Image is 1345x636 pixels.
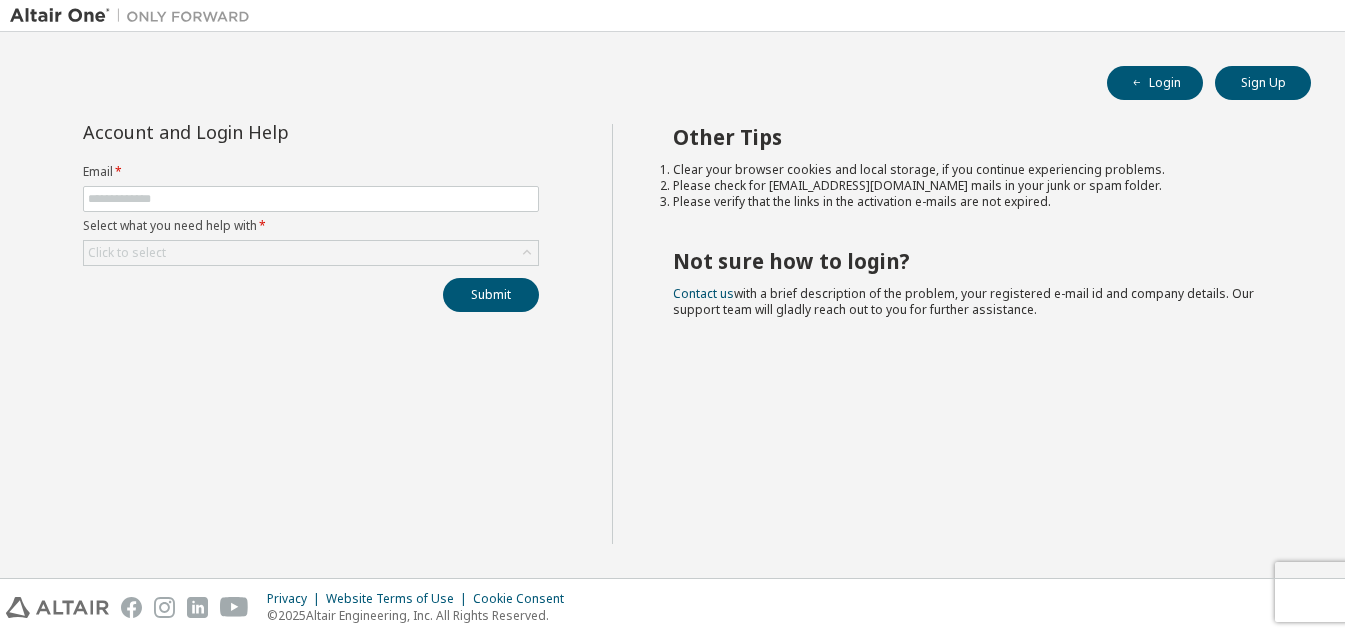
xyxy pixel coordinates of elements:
[1107,66,1203,100] button: Login
[220,597,249,618] img: youtube.svg
[83,218,539,234] label: Select what you need help with
[673,194,1275,210] li: Please verify that the links in the activation e-mails are not expired.
[83,164,539,180] label: Email
[326,591,473,607] div: Website Terms of Use
[121,597,142,618] img: facebook.svg
[187,597,208,618] img: linkedin.svg
[473,591,576,607] div: Cookie Consent
[84,241,538,265] div: Click to select
[1215,66,1311,100] button: Sign Up
[154,597,175,618] img: instagram.svg
[267,607,576,624] p: © 2025 Altair Engineering, Inc. All Rights Reserved.
[673,124,1275,150] h2: Other Tips
[267,591,326,607] div: Privacy
[673,285,1254,318] span: with a brief description of the problem, your registered e-mail id and company details. Our suppo...
[673,162,1275,178] li: Clear your browser cookies and local storage, if you continue experiencing problems.
[83,124,448,140] div: Account and Login Help
[443,278,539,312] button: Submit
[88,245,166,261] div: Click to select
[673,248,1275,274] h2: Not sure how to login?
[10,6,260,26] img: Altair One
[673,178,1275,194] li: Please check for [EMAIL_ADDRESS][DOMAIN_NAME] mails in your junk or spam folder.
[673,285,734,302] a: Contact us
[6,597,109,618] img: altair_logo.svg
